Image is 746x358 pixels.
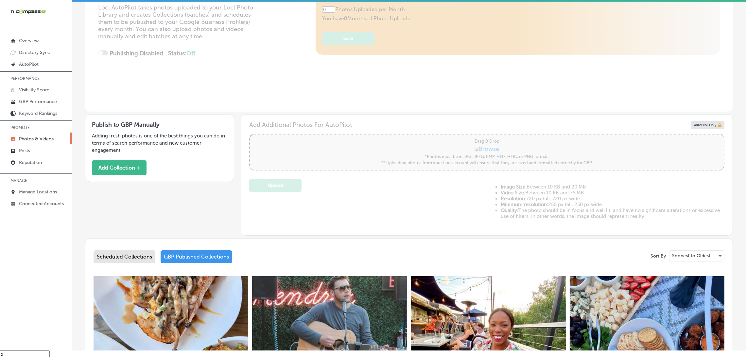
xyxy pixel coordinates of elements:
p: Posts [19,148,30,153]
p: Connected Accounts [19,201,64,206]
h3: Publish to GBP Manually [92,121,227,128]
div: Soonest to Oldest [669,251,724,261]
p: Visibility Score [19,87,49,93]
p: Sort By [651,253,666,259]
p: GBP Performance [19,99,57,104]
p: Overview [19,38,39,44]
div: GBP Published Collections [161,250,232,263]
p: Keyword Rankings [19,111,57,116]
p: AutoPilot [19,62,39,67]
div: Scheduled Collections [94,250,155,263]
p: Adding fresh photos is one of the best things you can do in terms of search performance and new c... [92,132,227,154]
p: Reputation [19,160,42,165]
p: Soonest to Oldest [672,253,710,259]
p: Manage Locations [19,189,57,195]
img: 660ab0bf-5cc7-4cb8-ba1c-48b5ae0f18e60NCTV_CLogo_TV_Black_-500x88.png [10,9,46,15]
p: Directory Sync [19,50,50,55]
button: Add Collection + [92,160,147,175]
p: Photos & Videos [19,136,54,142]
